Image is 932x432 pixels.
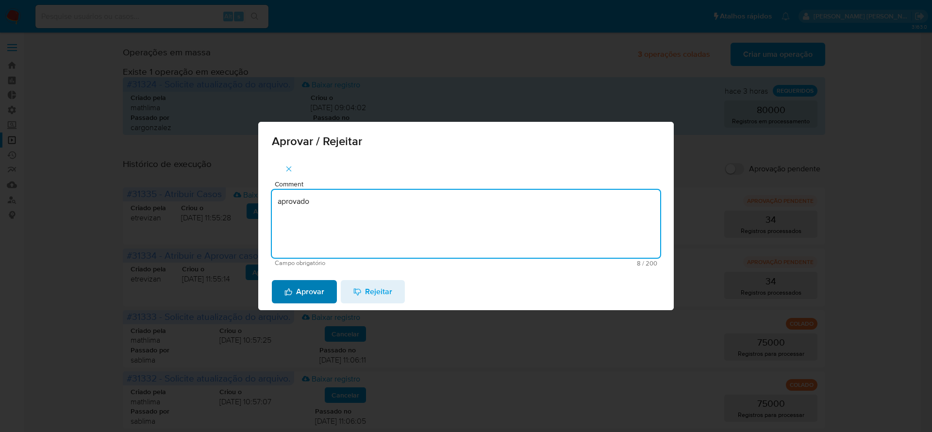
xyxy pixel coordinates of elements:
[272,280,337,303] button: Aprovar
[272,135,660,147] span: Aprovar / Rejeitar
[275,260,466,266] span: Campo obrigatório
[284,281,324,302] span: Aprovar
[466,260,657,266] span: Máximo 200 caracteres
[353,281,392,302] span: Rejeitar
[272,190,660,258] textarea: aprovado
[341,280,405,303] button: Rejeitar
[275,181,663,188] span: Comment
